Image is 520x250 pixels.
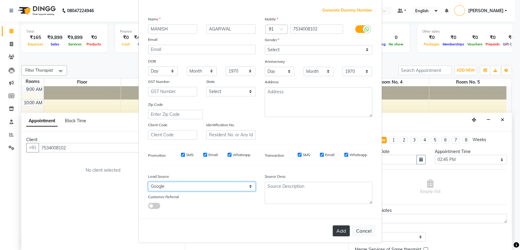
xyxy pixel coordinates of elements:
input: Enter Zip Code [148,110,203,119]
input: First Name [148,24,197,34]
input: Mobile [290,24,343,34]
input: Client Code [148,130,197,140]
label: SMS [303,152,310,158]
label: Transaction [265,153,284,158]
button: Cancel [352,225,376,237]
label: Anniversary [265,59,285,64]
label: GST Number [148,79,170,84]
label: Gender [265,37,279,43]
input: Email [148,45,256,54]
label: DOB [148,59,156,64]
label: Customer Referral [148,194,179,200]
label: Name [148,16,161,22]
span: Generate Dummy Number [322,7,372,13]
input: Resident No. or Any Id [206,130,256,140]
label: Address [265,79,279,85]
label: Mobile [265,16,278,22]
label: Promotion [148,153,166,158]
label: Lead Source [148,174,169,179]
label: Zip Code [148,102,163,107]
input: GST Number [148,87,197,96]
label: Email [325,152,334,158]
button: Add [333,225,350,236]
label: Whatsapp [233,152,250,158]
label: Email [148,37,157,42]
label: SMS [186,152,193,158]
label: Email [208,152,218,158]
label: Identification No. [206,122,235,128]
input: Last Name [206,24,256,34]
label: Client Code [148,122,168,128]
label: State [206,79,215,84]
label: Whatsapp [349,152,367,158]
label: Source Desc [265,174,286,179]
